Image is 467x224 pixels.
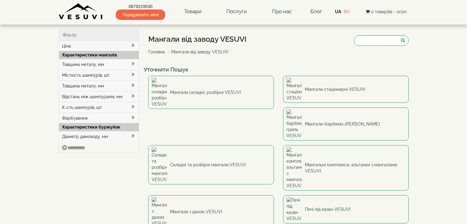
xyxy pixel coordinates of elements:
div: Діаметр димоходу, мм [59,131,139,142]
span: 0 товар(ів) - 0грн [371,9,407,14]
a: Мангальні комплекси, альтанки з мангалами VESUVI Мангальні комплекси, альтанки з мангалами VESUVI [283,145,409,191]
li: Мангали від заводу VESUVI [166,49,228,55]
div: Характеристики буржуйок [59,123,139,131]
h4: Уточнити Пошук [144,67,413,73]
a: Складні та розбірні мангали VESUVI Складні та розбірні мангали VESUVI [148,145,274,184]
div: Товщина металу, мм [59,59,139,70]
a: Печі під казан VESUVI Печі під казан VESUVI [283,195,409,223]
div: Фільтр [59,29,139,41]
img: Печі під казан VESUVI [286,197,302,222]
img: Мангали стаціонарні VESUVI [286,78,302,101]
div: Характеристики мангалів [59,51,139,59]
a: Головна [148,49,165,54]
a: Мангали стаціонарні VESUVI Мангали стаціонарні VESUVI [283,76,409,103]
img: Складні та розбірні мангали VESUVI [152,147,167,183]
div: Фарбування [59,113,139,123]
h1: Мангали від заводу VESUVI [148,35,247,43]
div: Товщина металу, мм [59,80,139,91]
a: Послуги [220,5,253,19]
a: Блог [310,8,322,14]
div: Ціна [59,41,139,51]
span: Передзвоніть мені [116,10,165,20]
a: Про нас [266,5,298,19]
div: Відстань між шампурами, мм [59,91,139,102]
a: 0679219530 [116,3,165,10]
a: UA [335,9,341,14]
a: Мангали складні, розбірні VESUVI Мангали складні, розбірні VESUVI [148,76,274,109]
a: Товари [178,5,208,19]
a: Мангали-барбекю-гриль VESUVI Мангали-барбекю-[PERSON_NAME] [283,107,409,141]
img: Мангальні комплекси, альтанки з мангалами VESUVI [286,147,302,189]
img: Завод VESUVI [59,3,103,20]
button: 0 товар(ів) - 0грн [364,8,408,15]
div: Місткість шампурів, шт. [59,70,139,80]
img: Мангали-барбекю-гриль VESUVI [286,109,302,139]
a: RU [344,9,350,14]
div: К-сть шампурів, шт [59,102,139,113]
img: Мангали складні, розбірні VESUVI [152,78,167,107]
